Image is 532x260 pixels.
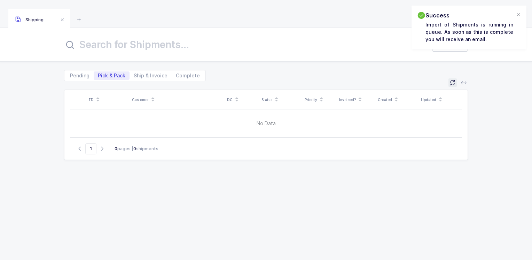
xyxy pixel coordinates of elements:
[133,146,136,151] b: 0
[15,17,44,22] span: Shipping
[134,73,167,78] span: Ship & Invoice
[85,143,96,154] span: Go to
[339,94,374,106] div: Invoiced?
[70,73,89,78] span: Pending
[176,73,200,78] span: Complete
[425,11,513,20] h2: Success
[421,94,460,106] div: Updated
[378,94,417,106] div: Created
[89,94,128,106] div: ID
[227,94,257,106] div: DC
[168,113,364,134] span: No Data
[115,146,117,151] b: 0
[64,36,418,53] input: Search for Shipments...
[425,21,513,43] p: Import of Shipments is running in queue. As soon as this is complete you will receive an email.
[115,146,158,152] div: pages | shipments
[305,94,335,106] div: Priority
[98,73,125,78] span: Pick & Pack
[132,94,223,106] div: Customer
[261,94,300,106] div: Status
